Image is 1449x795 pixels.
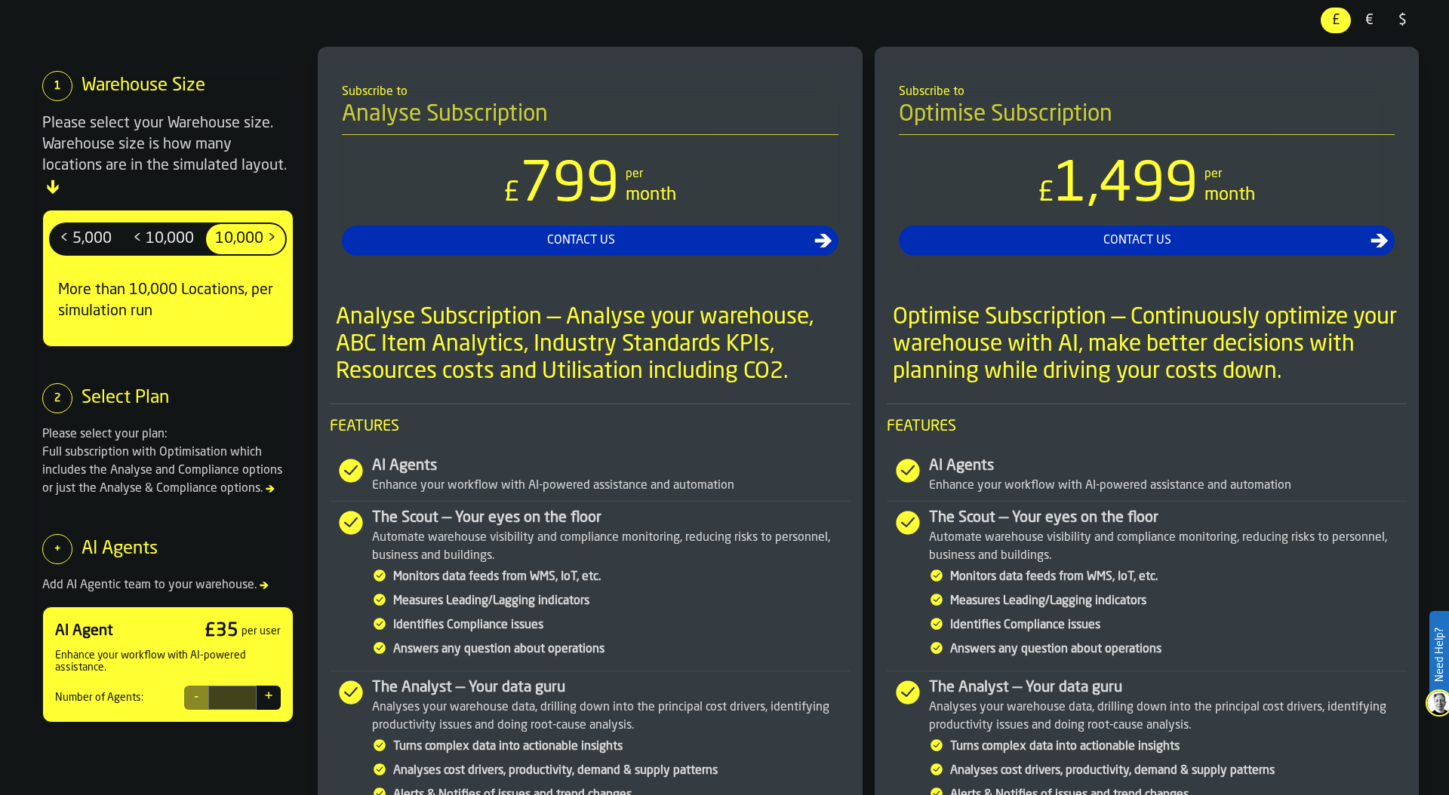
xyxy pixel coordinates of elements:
div: Enhance your workflow with AI-powered assistance and automation [372,477,851,495]
label: button-switch-multi-$ [1386,6,1419,35]
div: Contact Us [905,232,1371,250]
button: button-Contact Us [342,226,838,256]
div: AI Agents [82,537,158,561]
span: 10,000 > [209,227,282,251]
div: thumb [51,224,121,254]
label: button-switch-multi-€ [1352,6,1386,35]
div: Measures Leading/Lagging indicators [950,592,1407,610]
div: Analyses cost drivers, productivity, demand & supply patterns [950,762,1407,780]
span: £ [1324,11,1348,30]
span: £ [1038,178,1054,208]
div: thumb [1321,8,1351,33]
div: Please select your plan: Full subscription with Optimisation which includes the Analyse and Compl... [42,425,294,498]
div: month [626,183,676,207]
span: 1,499 [1054,159,1198,213]
div: thumb [1387,8,1417,33]
div: Identifies Compliance issues [950,616,1407,634]
div: Analyses cost drivers, productivity, demand & supply patterns [393,762,851,780]
div: 1 [42,71,72,101]
span: $ [1390,11,1414,30]
div: More than 10,000 Locations, per simulation run [49,268,287,334]
div: Monitors data feeds from WMS, IoT, etc. [950,568,1407,586]
div: AI Agent [55,621,113,642]
div: AI Agents [372,456,851,477]
div: Answers any question about operations [950,640,1407,658]
label: button-switch-multi-10,000 > [205,223,287,256]
div: The Scout — Your eyes on the floor [929,508,1407,529]
div: Analyses your warehouse data, drilling down into the principal cost drivers, identifying producti... [929,698,1407,735]
div: Select Plan [82,386,169,410]
label: button-switch-multi-< 5,000 [49,223,122,256]
h4: Optimise Subscription [899,101,1395,135]
span: Features [330,416,851,437]
div: Identifies Compliance issues [393,616,851,634]
span: < 10,000 [127,227,200,251]
div: AI Agents [929,456,1407,477]
div: thumb [206,224,285,254]
h4: Analyse Subscription [342,101,838,135]
div: Answers any question about operations [393,640,851,658]
div: Measures Leading/Lagging indicators [393,592,851,610]
div: The Analyst — Your data guru [929,677,1407,698]
div: The Scout — Your eyes on the floor [372,508,851,529]
div: Warehouse Size [82,74,205,98]
div: Analyses your warehouse data, drilling down into the principal cost drivers, identifying producti... [372,698,851,735]
div: Subscribe to [899,83,1395,101]
div: The Analyst — Your data guru [372,677,851,698]
div: month [1204,183,1255,207]
div: thumb [124,224,203,254]
label: button-switch-multi-£ [1319,6,1352,35]
div: per [626,165,643,183]
div: Optimise Subscription — Continuously optimize your warehouse with AI, make better decisions with ... [893,304,1407,385]
div: per user [241,625,281,637]
div: Number of Agents: [55,692,143,704]
div: Enhance your workflow with AI-powered assistance. [55,649,281,674]
div: per [1204,165,1222,183]
div: Turns complex data into actionable insights [950,738,1407,756]
div: Monitors data feeds from WMS, IoT, etc. [393,568,851,586]
button: + [257,686,281,710]
span: € [1357,11,1381,30]
div: Automate warehouse visibility and compliance monitoring, reducing risks to personnel, business an... [372,529,851,565]
div: £ 35 [205,619,238,643]
span: 799 [520,159,620,213]
button: - [184,686,208,710]
span: < 5,000 [54,227,118,251]
div: Contact Us [348,232,814,250]
div: Please select your Warehouse size. Warehouse size is how many locations are in the simulated layout. [42,113,294,198]
div: Add AI Agentic team to your warehouse. [42,576,294,594]
div: Analyse Subscription — Analyse your warehouse, ABC Item Analytics, Industry Standards KPIs, Resou... [336,304,851,385]
button: button-Contact Us [899,226,1395,256]
div: Automate warehouse visibility and compliance monitoring, reducing risks to personnel, business an... [929,529,1407,565]
label: button-switch-multi-< 10,000 [122,223,205,256]
span: Features [887,416,1407,437]
span: £ [503,178,520,208]
div: Enhance your workflow with AI-powered assistance and automation [929,477,1407,495]
div: 2 [42,383,72,413]
div: thumb [1354,8,1384,33]
div: Subscribe to [342,83,838,101]
label: Need Help? [1431,612,1447,697]
div: + [42,534,72,564]
div: Turns complex data into actionable insights [393,738,851,756]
